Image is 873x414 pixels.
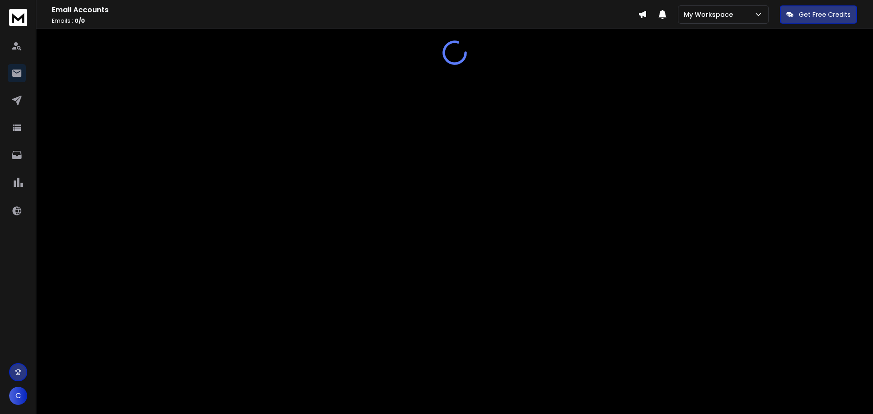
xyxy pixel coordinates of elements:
button: C [9,387,27,405]
p: My Workspace [684,10,737,19]
p: Get Free Credits [799,10,851,19]
h1: Email Accounts [52,5,638,15]
button: Get Free Credits [780,5,857,24]
span: 0 / 0 [75,17,85,25]
p: Emails : [52,17,638,25]
img: logo [9,9,27,26]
